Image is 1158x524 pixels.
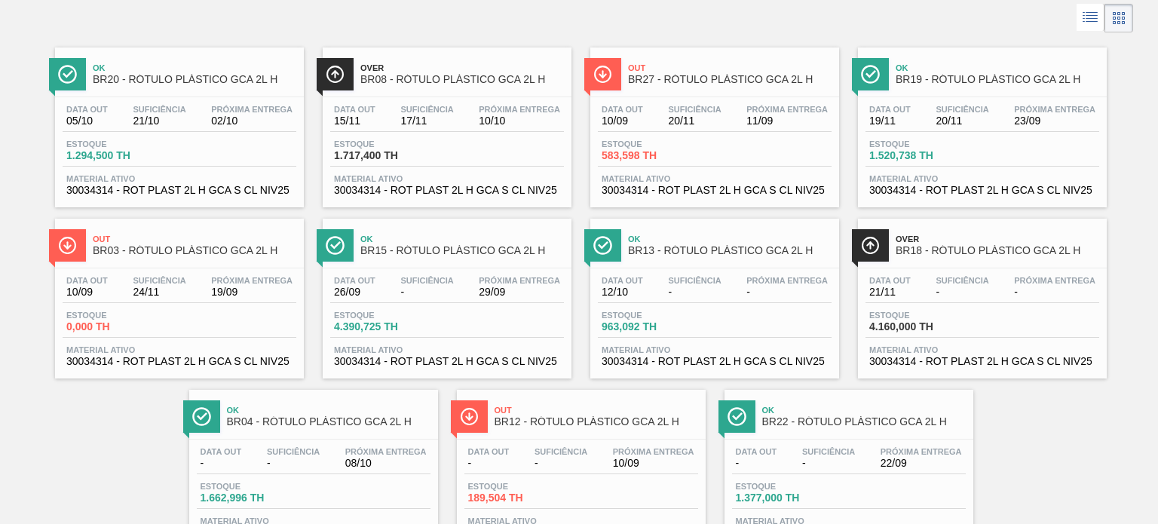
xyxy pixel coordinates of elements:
span: BR03 - RÓTULO PLÁSTICO GCA 2L H [93,245,296,256]
span: Data out [869,276,911,285]
span: BR04 - RÓTULO PLÁSTICO GCA 2L H [227,416,430,427]
img: Ícone [593,65,612,84]
span: Próxima Entrega [613,447,694,456]
span: 21/11 [869,287,911,298]
span: Próxima Entrega [1014,276,1095,285]
span: Suficiência [802,447,855,456]
span: Próxima Entrega [211,276,293,285]
span: Suficiência [936,105,988,114]
span: - [936,287,988,298]
span: Estoque [736,482,841,491]
span: BR15 - RÓTULO PLÁSTICO GCA 2L H [360,245,564,256]
span: 11/09 [746,115,828,127]
span: Estoque [334,311,440,320]
span: 4.160,000 TH [869,321,975,332]
span: Próxima Entrega [746,105,828,114]
span: Estoque [66,139,172,149]
img: Ícone [861,236,880,255]
span: 21/10 [133,115,185,127]
span: 23/09 [1014,115,1095,127]
span: Material ativo [602,345,828,354]
span: Ok [227,406,430,415]
span: Ok [628,234,832,244]
span: Suficiência [133,105,185,114]
span: Próxima Entrega [746,276,828,285]
span: BR18 - RÓTULO PLÁSTICO GCA 2L H [896,245,1099,256]
span: 30034314 - ROT PLAST 2L H GCA S CL NIV25 [66,185,293,196]
span: Data out [869,105,911,114]
span: Material ativo [869,345,1095,354]
span: Data out [66,105,108,114]
span: Estoque [468,482,574,491]
span: Suficiência [668,105,721,114]
span: Over [360,63,564,72]
span: Out [495,406,698,415]
span: - [802,458,855,469]
span: Data out [201,447,242,456]
span: Data out [602,105,643,114]
span: BR27 - RÓTULO PLÁSTICO GCA 2L H [628,74,832,85]
img: Ícone [58,65,77,84]
span: Próxima Entrega [1014,105,1095,114]
img: Ícone [326,236,345,255]
img: Ícone [861,65,880,84]
span: Material ativo [869,174,1095,183]
span: 30034314 - ROT PLAST 2L H GCA S CL NIV25 [334,185,560,196]
span: - [201,458,242,469]
span: Data out [334,105,375,114]
span: Over [896,234,1099,244]
span: 02/10 [211,115,293,127]
span: BR19 - RÓTULO PLÁSTICO GCA 2L H [896,74,1099,85]
span: 0,000 TH [66,321,172,332]
span: Material ativo [334,174,560,183]
span: 24/11 [133,287,185,298]
span: Suficiência [936,276,988,285]
span: Material ativo [66,174,293,183]
span: Suficiência [133,276,185,285]
span: 10/09 [602,115,643,127]
span: BR13 - RÓTULO PLÁSTICO GCA 2L H [628,245,832,256]
div: Visão em Lista [1077,4,1104,32]
span: Estoque [869,139,975,149]
a: ÍconeOutBR27 - RÓTULO PLÁSTICO GCA 2L HData out10/09Suficiência20/11Próxima Entrega11/09Estoque58... [579,36,847,207]
a: ÍconeOkBR15 - RÓTULO PLÁSTICO GCA 2L HData out26/09Suficiência-Próxima Entrega29/09Estoque4.390,7... [311,207,579,378]
span: 30034314 - ROT PLAST 2L H GCA S CL NIV25 [334,356,560,367]
span: Próxima Entrega [881,447,962,456]
span: Material ativo [334,345,560,354]
span: Data out [66,276,108,285]
span: BR20 - RÓTULO PLÁSTICO GCA 2L H [93,74,296,85]
span: 26/09 [334,287,375,298]
span: Suficiência [267,447,320,456]
span: BR12 - RÓTULO PLÁSTICO GCA 2L H [495,416,698,427]
span: Suficiência [400,276,453,285]
span: - [468,458,510,469]
span: 10/09 [66,287,108,298]
span: Ok [93,63,296,72]
a: ÍconeOkBR19 - RÓTULO PLÁSTICO GCA 2L HData out19/11Suficiência20/11Próxima Entrega23/09Estoque1.5... [847,36,1114,207]
span: Próxima Entrega [211,105,293,114]
span: 30034314 - ROT PLAST 2L H GCA S CL NIV25 [66,356,293,367]
span: - [1014,287,1095,298]
span: 19/11 [869,115,911,127]
div: Visão em Cards [1104,4,1133,32]
span: 17/11 [400,115,453,127]
span: 963,092 TH [602,321,707,332]
span: Data out [736,447,777,456]
span: BR22 - RÓTULO PLÁSTICO GCA 2L H [762,416,966,427]
span: - [267,458,320,469]
span: Próxima Entrega [345,447,427,456]
span: 05/10 [66,115,108,127]
span: 1.520,738 TH [869,150,975,161]
span: BR08 - RÓTULO PLÁSTICO GCA 2L H [360,74,564,85]
span: 1.717,400 TH [334,150,440,161]
span: 19/09 [211,287,293,298]
span: 20/11 [936,115,988,127]
img: Ícone [593,236,612,255]
span: Ok [762,406,966,415]
img: Ícone [192,407,211,426]
span: Data out [468,447,510,456]
span: 30034314 - ROT PLAST 2L H GCA S CL NIV25 [602,185,828,196]
span: - [535,458,587,469]
span: 30034314 - ROT PLAST 2L H GCA S CL NIV25 [869,356,1095,367]
span: 189,504 TH [468,492,574,504]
